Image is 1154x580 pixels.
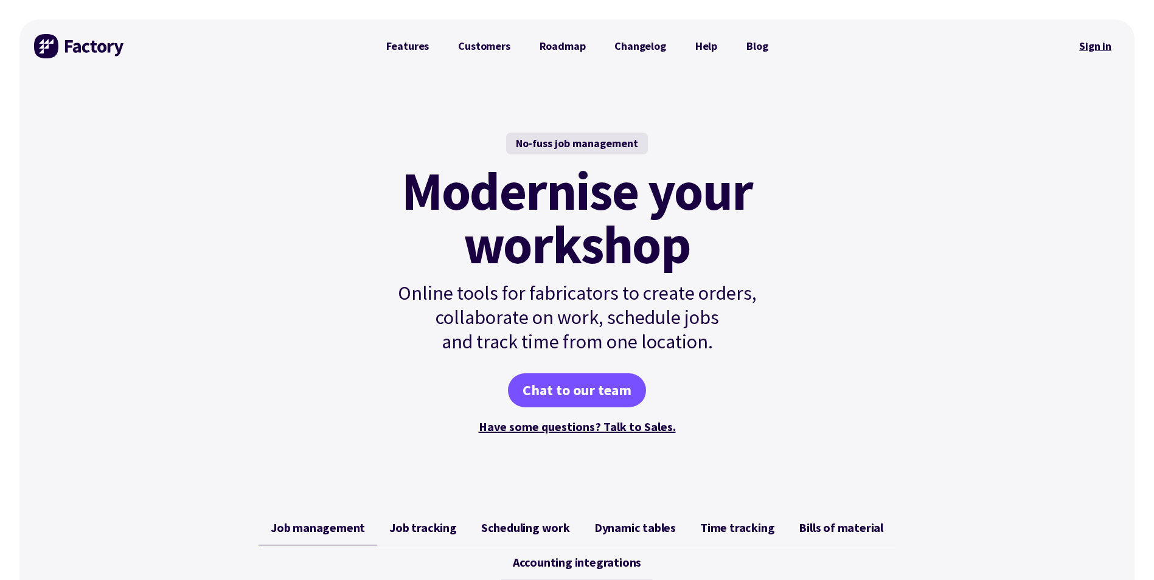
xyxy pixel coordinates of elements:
nav: Primary Navigation [372,34,783,58]
span: Bills of material [799,520,883,535]
a: Changelog [600,34,680,58]
span: Accounting integrations [513,555,641,570]
mark: Modernise your workshop [401,164,753,271]
iframe: Chat Widget [946,449,1154,580]
a: Sign in [1071,32,1120,60]
span: Time tracking [700,520,774,535]
a: Customers [443,34,524,58]
span: Dynamic tables [594,520,676,535]
a: Blog [732,34,782,58]
img: Factory [34,34,125,58]
span: Scheduling work [481,520,570,535]
span: Job tracking [389,520,457,535]
a: Features [372,34,444,58]
span: Job management [271,520,365,535]
a: Chat to our team [508,373,646,407]
div: No-fuss job management [506,133,648,154]
p: Online tools for fabricators to create orders, collaborate on work, schedule jobs and track time ... [372,281,783,354]
nav: Secondary Navigation [1071,32,1120,60]
a: Help [681,34,732,58]
a: Have some questions? Talk to Sales. [479,419,676,434]
a: Roadmap [525,34,600,58]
